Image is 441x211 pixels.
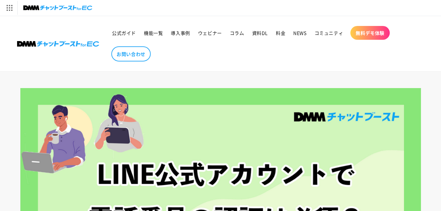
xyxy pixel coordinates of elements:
span: お問い合わせ [117,51,145,57]
span: NEWS [293,30,306,36]
a: ウェビナー [194,26,226,40]
a: お問い合わせ [111,46,151,61]
a: 公式ガイド [108,26,140,40]
span: ウェビナー [198,30,222,36]
span: 資料DL [252,30,268,36]
img: チャットブーストforEC [23,3,92,12]
span: コミュニティ [315,30,343,36]
a: 無料デモ体験 [350,26,390,40]
a: 導入事例 [167,26,194,40]
a: 料金 [272,26,289,40]
a: 機能一覧 [140,26,167,40]
img: サービス [1,1,17,15]
img: 株式会社DMM Boost [17,41,99,47]
span: 公式ガイド [112,30,136,36]
a: コミュニティ [311,26,347,40]
span: コラム [230,30,244,36]
span: 無料デモ体験 [356,30,385,36]
span: 導入事例 [171,30,190,36]
span: 料金 [276,30,285,36]
a: 資料DL [248,26,272,40]
a: NEWS [289,26,310,40]
span: 機能一覧 [144,30,163,36]
a: コラム [226,26,248,40]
